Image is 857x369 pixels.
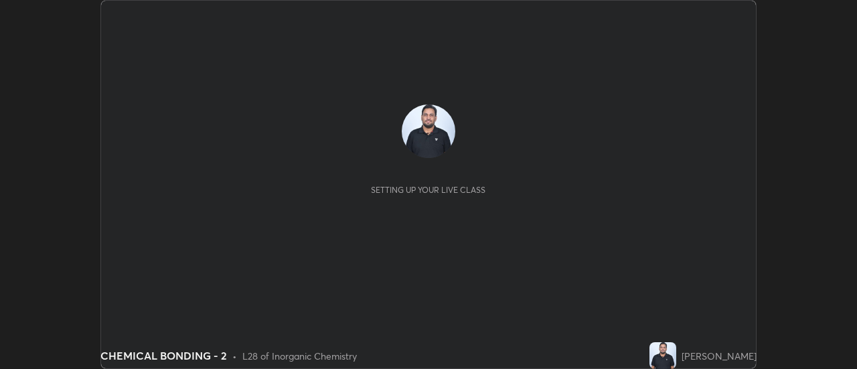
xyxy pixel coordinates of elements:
[682,349,757,363] div: [PERSON_NAME]
[649,342,676,369] img: e1c97fa6ee1c4dd2a6afcca3344b7cb0.jpg
[242,349,357,363] div: L28 of Inorganic Chemistry
[371,185,485,195] div: Setting up your live class
[232,349,237,363] div: •
[402,104,455,158] img: e1c97fa6ee1c4dd2a6afcca3344b7cb0.jpg
[100,348,227,364] div: CHEMICAL BONDING - 2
